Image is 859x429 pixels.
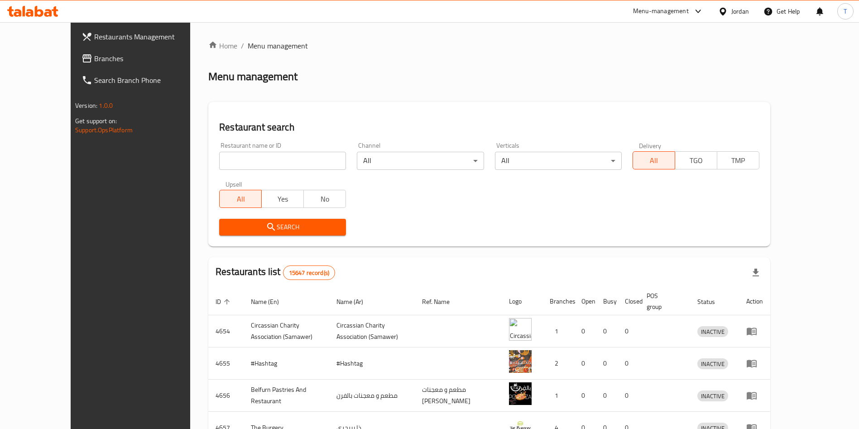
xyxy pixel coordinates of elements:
[697,358,728,369] div: INACTIVE
[618,288,639,315] th: Closed
[509,318,532,341] img: ​Circassian ​Charity ​Association​ (Samawer)
[618,347,639,380] td: 0
[596,315,618,347] td: 0
[216,265,335,280] h2: Restaurants list
[574,380,596,412] td: 0
[697,391,728,401] span: INACTIVE
[596,347,618,380] td: 0
[283,269,335,277] span: 15647 record(s)
[502,288,542,315] th: Logo
[746,358,763,369] div: Menu
[618,315,639,347] td: 0
[226,181,242,187] label: Upsell
[94,53,207,64] span: Branches
[75,124,133,136] a: Support.OpsPlatform
[422,296,461,307] span: Ref. Name
[329,347,415,380] td: #Hashtag
[675,151,717,169] button: TGO
[208,347,244,380] td: 4655
[509,350,532,373] img: #Hashtag
[542,315,574,347] td: 1
[219,219,346,236] button: Search
[596,380,618,412] td: 0
[596,288,618,315] th: Busy
[208,40,770,51] nav: breadcrumb
[633,151,675,169] button: All
[542,380,574,412] td: 1
[74,26,214,48] a: Restaurants Management
[746,390,763,401] div: Menu
[208,69,298,84] h2: Menu management
[226,222,339,233] span: Search
[261,190,304,208] button: Yes
[717,151,759,169] button: TMP
[329,380,415,412] td: مطعم و معجنات بالفرن
[639,142,662,149] label: Delivery
[244,347,329,380] td: #Hashtag
[746,326,763,337] div: Menu
[307,193,342,206] span: No
[721,154,756,167] span: TMP
[697,327,728,337] span: INACTIVE
[241,40,244,51] li: /
[219,121,759,134] h2: Restaurant search
[574,347,596,380] td: 0
[679,154,714,167] span: TGO
[283,265,335,280] div: Total records count
[329,315,415,347] td: ​Circassian ​Charity ​Association​ (Samawer)
[75,115,117,127] span: Get support on:
[208,40,237,51] a: Home
[542,347,574,380] td: 2
[244,315,329,347] td: ​Circassian ​Charity ​Association​ (Samawer)
[248,40,308,51] span: Menu management
[336,296,375,307] span: Name (Ar)
[542,288,574,315] th: Branches
[303,190,346,208] button: No
[357,152,484,170] div: All
[75,100,97,111] span: Version:
[647,290,679,312] span: POS group
[618,380,639,412] td: 0
[697,296,727,307] span: Status
[216,296,233,307] span: ID
[745,262,767,284] div: Export file
[208,315,244,347] td: 4654
[223,193,258,206] span: All
[99,100,113,111] span: 1.0.0
[697,326,728,337] div: INACTIVE
[731,6,749,16] div: Jordan
[219,152,346,170] input: Search for restaurant name or ID..
[251,296,291,307] span: Name (En)
[94,31,207,42] span: Restaurants Management
[415,380,502,412] td: مطعم و معجنات [PERSON_NAME]
[219,190,262,208] button: All
[509,382,532,405] img: Belfurn Pastries And Restaurant
[574,288,596,315] th: Open
[844,6,847,16] span: T
[739,288,770,315] th: Action
[637,154,672,167] span: All
[697,359,728,369] span: INACTIVE
[74,48,214,69] a: Branches
[574,315,596,347] td: 0
[244,380,329,412] td: Belfurn Pastries And Restaurant
[208,380,244,412] td: 4656
[633,6,689,17] div: Menu-management
[74,69,214,91] a: Search Branch Phone
[265,193,300,206] span: Yes
[94,75,207,86] span: Search Branch Phone
[495,152,622,170] div: All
